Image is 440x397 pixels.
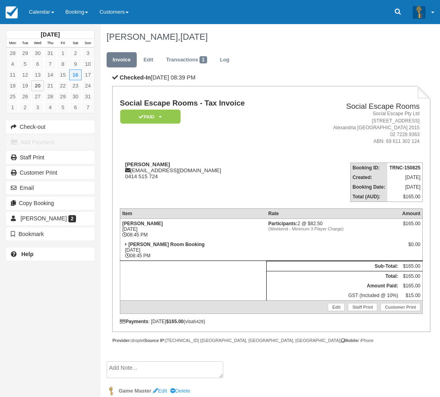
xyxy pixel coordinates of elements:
td: [DATE] [387,173,423,182]
th: Sub-Total: [266,261,400,271]
a: 25 [6,91,19,102]
a: 3 [82,48,94,59]
th: Tue [19,39,31,48]
a: 31 [82,91,94,102]
th: Created: [350,173,387,182]
b: Checked-In [119,74,151,81]
strong: Provider: [112,338,131,343]
em: Paid [120,110,181,124]
em: (Weekend - Minimum 3 Player Charge) [268,226,398,231]
button: Check-out [6,120,95,133]
span: [PERSON_NAME] [21,215,67,222]
strong: Game Master [119,388,151,394]
a: Customer Print [380,303,420,311]
td: [DATE] 08:45 PM [120,219,266,240]
a: 1 [57,48,69,59]
address: Social Escape Pty Ltd [STREET_ADDRESS] Alexandria [GEOGRAPHIC_DATA] 2015 02 7228 9363 ABN: 69 611... [297,110,419,145]
a: 15 [57,69,69,80]
strong: [PERSON_NAME] [122,221,163,226]
img: checkfront-main-nav-mini-logo.png [6,6,18,18]
th: Wed [31,39,44,48]
div: $0.00 [402,242,420,254]
a: 2 [69,48,82,59]
strong: [PERSON_NAME] [125,161,170,167]
a: Paid [120,109,178,124]
a: 24 [82,80,94,91]
a: Delete [170,388,190,394]
b: Help [21,251,33,257]
h1: Social Escape Rooms - Tax Invoice [120,99,294,108]
button: Copy Booking [6,197,95,210]
a: 30 [69,91,82,102]
td: [DATE] 08:45 PM [120,240,266,261]
a: Staff Print [348,303,377,311]
a: 5 [19,59,31,69]
a: 9 [69,59,82,69]
th: Amount [400,209,423,219]
div: $165.00 [402,221,420,233]
a: Transactions1 [160,52,213,68]
a: 30 [31,48,44,59]
th: Total (AUD): [350,192,387,202]
a: Help [6,248,95,261]
th: Item [120,209,266,219]
a: 13 [31,69,44,80]
a: 7 [44,59,56,69]
a: Log [214,52,236,68]
strong: Source IP: [144,338,166,343]
img: A3 [413,6,426,18]
strong: [PERSON_NAME] Room Booking [128,242,204,247]
a: 6 [31,59,44,69]
a: 22 [57,80,69,91]
a: 7 [82,102,94,113]
a: 17 [82,69,94,80]
small: 5428 [194,319,204,324]
td: 2 @ $82.50 [266,219,400,240]
div: droplet [TECHNICAL_ID] ([GEOGRAPHIC_DATA], [GEOGRAPHIC_DATA], [GEOGRAPHIC_DATA]) / iPhone [112,338,430,344]
a: 26 [19,91,31,102]
th: Mon [6,39,19,48]
th: Sat [69,39,82,48]
a: 28 [44,91,56,102]
a: 29 [57,91,69,102]
a: 12 [19,69,31,80]
span: 2 [68,215,76,222]
a: 29 [19,48,31,59]
strong: TRNC-150825 [389,165,420,171]
a: Staff Print [6,151,95,164]
button: Bookmark [6,228,95,240]
a: 3 [31,102,44,113]
a: 31 [44,48,56,59]
a: 1 [6,102,19,113]
strong: Mobile [341,338,358,343]
a: 18 [6,80,19,91]
th: Amount Paid: [266,281,400,291]
span: [DATE] [180,32,208,42]
a: 6 [69,102,82,113]
td: $165.00 [400,281,423,291]
th: Booking Date: [350,182,387,192]
strong: [DATE] [41,31,60,38]
a: 28 [6,48,19,59]
button: Email [6,181,95,194]
th: Sun [82,39,94,48]
a: 19 [19,80,31,91]
div: : [DATE] (visa ) [120,319,423,324]
strong: Payments [120,319,148,324]
button: Add Payment [6,136,95,149]
a: 16 [69,69,82,80]
a: 14 [44,69,56,80]
a: Invoice [107,52,137,68]
span: 1 [199,56,207,63]
a: 20 [31,80,44,91]
th: Rate [266,209,400,219]
td: $165.00 [400,271,423,281]
td: $165.00 [387,192,423,202]
td: [DATE] [387,182,423,192]
a: Edit [328,303,345,311]
th: Thu [44,39,56,48]
th: Total: [266,271,400,281]
th: Booking ID: [350,163,387,173]
h1: [PERSON_NAME], [107,32,425,42]
a: 23 [69,80,82,91]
